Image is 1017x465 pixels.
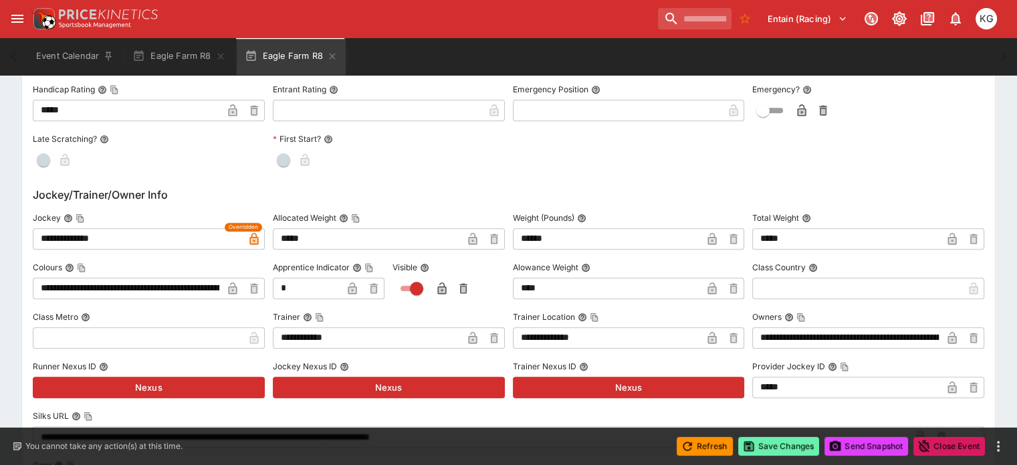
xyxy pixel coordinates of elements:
button: Alowance Weight [581,263,590,272]
button: TrainerCopy To Clipboard [303,312,312,322]
button: Copy To Clipboard [840,362,849,371]
button: Allocated WeightCopy To Clipboard [339,213,348,223]
button: Select Tenant [760,8,855,29]
h6: Jockey/Trainer/Owner Info [33,187,984,203]
p: Weight (Pounds) [513,212,574,223]
p: Visible [392,262,417,273]
button: Trainer Nexus ID [579,362,588,371]
button: open drawer [5,7,29,31]
button: No Bookmarks [734,8,756,29]
img: Sportsbook Management [59,22,131,28]
button: Class Country [808,263,818,272]
button: Toggle light/dark mode [887,7,911,31]
div: Kevin Gutschlag [976,8,997,29]
button: Event Calendar [28,37,122,75]
p: Trainer Location [513,311,575,322]
p: Emergency? [752,84,800,95]
p: Emergency Position [513,84,588,95]
button: Weight (Pounds) [577,213,586,223]
button: Documentation [915,7,939,31]
button: Provider Jockey IDCopy To Clipboard [828,362,837,371]
button: Nexus [513,377,745,398]
button: Eagle Farm R8 [124,37,233,75]
button: Copy To Clipboard [364,263,374,272]
button: Send Snapshot [824,437,908,456]
button: Close Event [913,437,985,456]
span: Overridden [229,223,258,231]
button: Copy To Clipboard [351,213,360,223]
button: Save Changes [738,437,820,456]
p: Jockey [33,212,61,223]
button: Apprentice IndicatorCopy To Clipboard [352,263,362,272]
button: Notifications [943,7,968,31]
button: ColoursCopy To Clipboard [65,263,74,272]
input: search [658,8,731,29]
button: Emergency? [802,85,812,94]
button: Handicap RatingCopy To Clipboard [98,85,107,94]
button: Emergency Position [591,85,600,94]
p: Class Metro [33,311,78,322]
p: Colours [33,262,62,273]
button: Kevin Gutschlag [972,4,1001,33]
button: Silks URLCopy To Clipboard [72,411,81,421]
button: Copy To Clipboard [796,312,806,322]
button: Runner Nexus ID [99,362,108,371]
p: Class Country [752,262,806,273]
p: Entrant Rating [273,84,326,95]
button: Jockey Nexus ID [340,362,349,371]
button: Entrant Rating [329,85,338,94]
p: Owners [752,311,782,322]
button: Class Metro [81,312,90,322]
button: Copy To Clipboard [76,213,85,223]
button: JockeyCopy To Clipboard [64,213,73,223]
button: Visible [420,263,429,272]
button: First Start? [324,134,333,144]
p: Total Weight [752,212,799,223]
button: Copy To Clipboard [84,411,93,421]
button: Trainer LocationCopy To Clipboard [578,312,587,322]
button: Copy To Clipboard [590,312,599,322]
p: First Start? [273,133,321,145]
img: PriceKinetics [59,9,158,19]
p: Handicap Rating [33,84,95,95]
button: OwnersCopy To Clipboard [784,312,794,322]
button: Refresh [677,437,733,456]
p: Runner Nexus ID [33,361,96,372]
button: Late Scratching? [100,134,109,144]
button: more [990,438,1006,454]
p: Provider Jockey ID [752,361,825,372]
p: Late Scratching? [33,133,97,145]
p: You cannot take any action(s) at this time. [25,440,183,452]
p: Trainer [273,311,300,322]
p: Silks URL [33,410,69,422]
button: Nexus [273,377,505,398]
button: Eagle Farm R8 [237,37,346,75]
button: Copy To Clipboard [315,312,324,322]
img: PriceKinetics Logo [29,5,56,32]
button: Connected to PK [859,7,883,31]
p: Allocated Weight [273,212,336,223]
button: Copy To Clipboard [77,263,86,272]
p: Trainer Nexus ID [513,361,576,372]
p: Alowance Weight [513,262,578,273]
button: Total Weight [802,213,811,223]
button: Copy To Clipboard [110,85,119,94]
p: Jockey Nexus ID [273,361,337,372]
button: Nexus [33,377,265,398]
p: Apprentice Indicator [273,262,350,273]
